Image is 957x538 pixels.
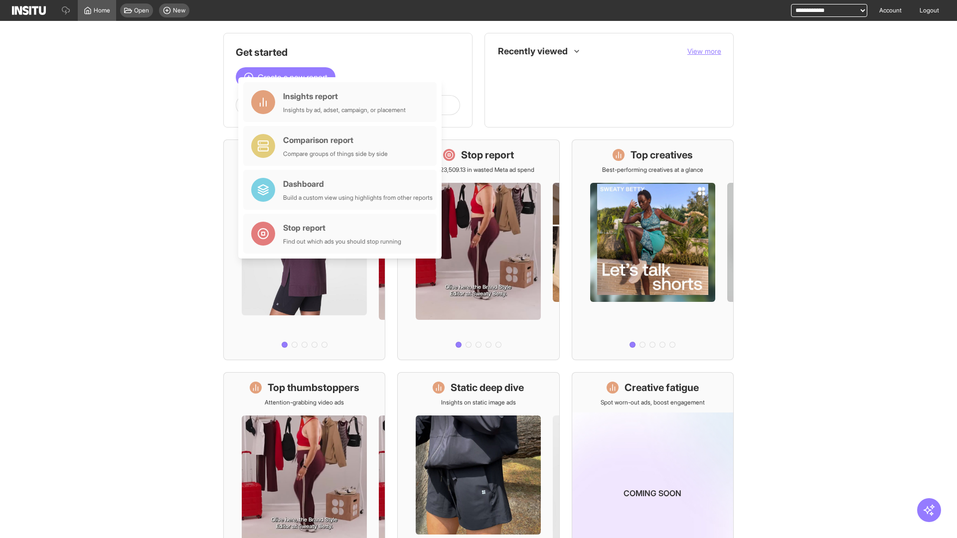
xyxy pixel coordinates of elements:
[422,166,534,174] p: Save £23,509.13 in wasted Meta ad spend
[602,166,703,174] p: Best-performing creatives at a glance
[283,238,401,246] div: Find out which ads you should stop running
[687,46,721,56] button: View more
[283,90,406,102] div: Insights report
[283,150,388,158] div: Compare groups of things side by side
[236,45,460,59] h1: Get started
[94,6,110,14] span: Home
[461,148,514,162] h1: Stop report
[223,139,385,360] a: What's live nowSee all active ads instantly
[687,47,721,55] span: View more
[441,399,516,406] p: Insights on static image ads
[283,194,433,202] div: Build a custom view using highlights from other reports
[572,139,734,360] a: Top creativesBest-performing creatives at a glance
[265,399,344,406] p: Attention-grabbing video ads
[173,6,185,14] span: New
[134,6,149,14] span: Open
[258,71,327,83] span: Create a new report
[283,222,401,234] div: Stop report
[236,67,335,87] button: Create a new report
[283,134,388,146] div: Comparison report
[631,148,693,162] h1: Top creatives
[12,6,46,15] img: Logo
[283,106,406,114] div: Insights by ad, adset, campaign, or placement
[451,381,524,395] h1: Static deep dive
[397,139,559,360] a: Stop reportSave £23,509.13 in wasted Meta ad spend
[268,381,359,395] h1: Top thumbstoppers
[283,178,433,190] div: Dashboard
